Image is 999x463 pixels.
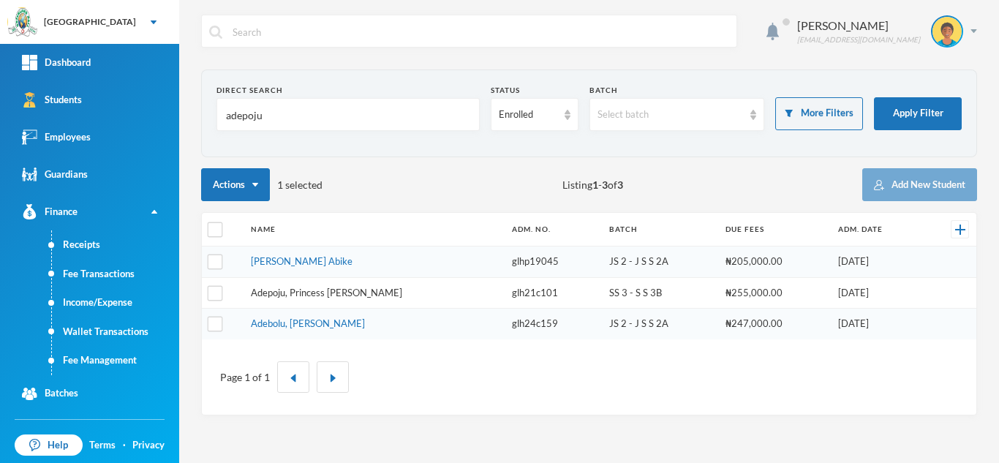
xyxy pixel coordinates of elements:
[592,178,598,191] b: 1
[831,277,924,309] td: [DATE]
[797,34,920,45] div: [EMAIL_ADDRESS][DOMAIN_NAME]
[52,288,179,317] a: Income/Expense
[491,85,578,96] div: Status
[932,17,962,46] img: STUDENT
[505,309,601,339] td: glh24c159
[201,168,323,201] div: 1 selected
[505,246,601,278] td: glhp19045
[797,17,920,34] div: [PERSON_NAME]
[22,92,82,108] div: Students
[562,177,623,192] span: Listing - of
[22,204,78,219] div: Finance
[505,213,601,246] th: Adm. No.
[718,309,831,339] td: ₦247,000.00
[123,438,126,453] div: ·
[220,369,270,385] div: Page 1 of 1
[589,85,765,96] div: Batch
[955,225,965,235] img: +
[244,213,505,246] th: Name
[775,97,863,130] button: More Filters
[52,346,179,375] a: Fee Management
[52,260,179,289] a: Fee Transactions
[52,317,179,347] a: Wallet Transactions
[862,168,977,201] button: Add New Student
[718,277,831,309] td: ₦255,000.00
[22,167,88,182] div: Guardians
[216,85,480,96] div: Direct Search
[602,277,718,309] td: SS 3 - S S 3B
[8,8,37,37] img: logo
[602,246,718,278] td: JS 2 - J S S 2A
[22,55,91,70] div: Dashboard
[52,230,179,260] a: Receipts
[505,277,601,309] td: glh21c101
[251,317,365,329] a: Adebolu, [PERSON_NAME]
[44,15,136,29] div: [GEOGRAPHIC_DATA]
[874,97,962,130] button: Apply Filter
[617,178,623,191] b: 3
[22,129,91,145] div: Employees
[231,15,729,48] input: Search
[831,213,924,246] th: Adm. Date
[209,26,222,39] img: search
[602,178,608,191] b: 3
[597,108,744,122] div: Select batch
[15,434,83,456] a: Help
[225,99,472,132] input: Name, Admin No, Phone number, Email Address
[602,309,718,339] td: JS 2 - J S S 2A
[718,246,831,278] td: ₦205,000.00
[718,213,831,246] th: Due Fees
[22,386,78,402] div: Batches
[602,213,718,246] th: Batch
[499,108,557,122] div: Enrolled
[251,287,402,298] a: Adepoju, Princess [PERSON_NAME]
[132,438,165,453] a: Privacy
[251,255,353,267] a: [PERSON_NAME] Abike
[831,246,924,278] td: [DATE]
[831,309,924,339] td: [DATE]
[201,168,270,201] button: Actions
[89,438,116,453] a: Terms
